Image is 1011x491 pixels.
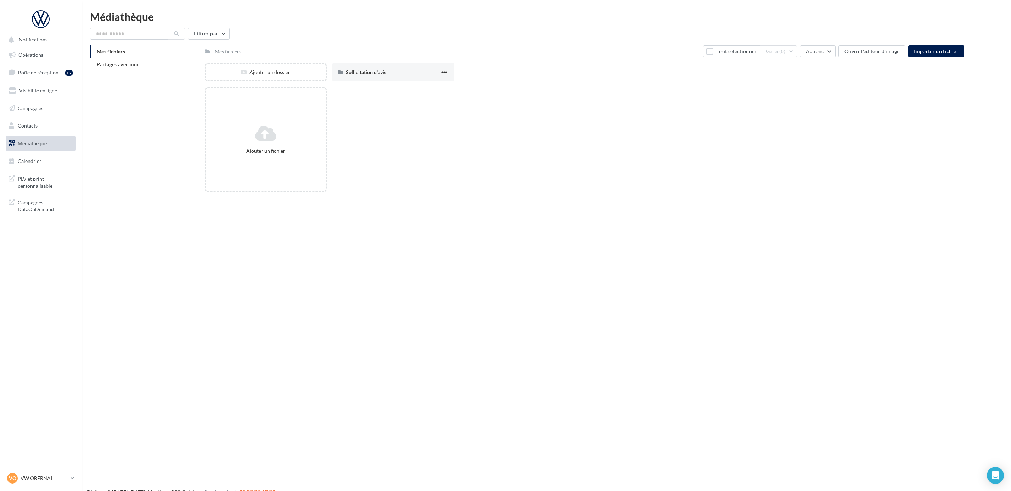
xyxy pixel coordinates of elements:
button: Filtrer par [188,28,230,40]
span: VO [9,475,16,482]
a: Campagnes [4,101,77,116]
a: Médiathèque [4,136,77,151]
span: Boîte de réception [18,69,58,75]
a: Calendrier [4,154,77,169]
span: Partagés avec moi [97,61,139,67]
div: Open Intercom Messenger [987,467,1004,484]
button: Importer un fichier [908,45,964,57]
button: Actions [800,45,835,57]
span: Opérations [18,52,43,58]
span: Actions [806,48,824,54]
div: 17 [65,70,73,76]
div: Ajouter un dossier [206,69,326,76]
span: PLV et print personnalisable [18,174,73,189]
a: Opérations [4,47,77,62]
a: Visibilité en ligne [4,83,77,98]
button: Tout sélectionner [703,45,760,57]
button: Gérer(0) [760,45,797,57]
span: Médiathèque [18,140,47,146]
a: Contacts [4,118,77,133]
button: Ouvrir l'éditeur d'image [838,45,905,57]
a: Boîte de réception17 [4,65,77,80]
span: Campagnes DataOnDemand [18,198,73,213]
span: (0) [779,49,785,54]
span: Sollicitation d'avis [346,69,386,75]
span: Importer un fichier [914,48,959,54]
span: Contacts [18,123,38,129]
div: Médiathèque [90,11,1002,22]
a: Campagnes DataOnDemand [4,195,77,216]
a: VO VW OBERNAI [6,472,76,485]
span: Visibilité en ligne [19,88,57,94]
p: VW OBERNAI [21,475,68,482]
a: PLV et print personnalisable [4,171,77,192]
div: Mes fichiers [215,48,241,55]
span: Notifications [19,37,47,43]
span: Calendrier [18,158,41,164]
div: Ajouter un fichier [209,147,323,154]
span: Campagnes [18,105,43,111]
span: Mes fichiers [97,49,125,55]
